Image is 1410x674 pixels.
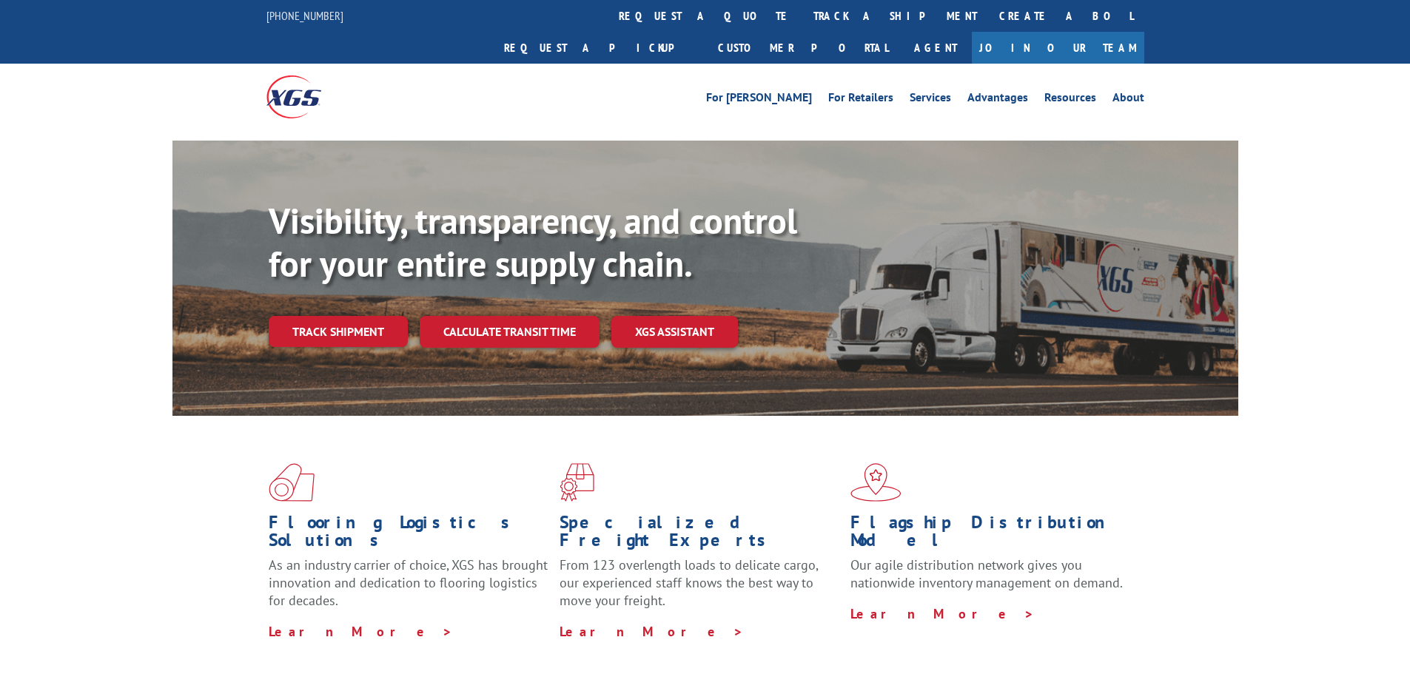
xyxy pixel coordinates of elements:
img: xgs-icon-total-supply-chain-intelligence-red [269,463,315,502]
a: Join Our Team [972,32,1144,64]
a: For [PERSON_NAME] [706,92,812,108]
a: Learn More > [850,605,1035,622]
a: Advantages [967,92,1028,108]
b: Visibility, transparency, and control for your entire supply chain. [269,198,797,286]
img: xgs-icon-flagship-distribution-model-red [850,463,902,502]
a: Services [910,92,951,108]
p: From 123 overlength loads to delicate cargo, our experienced staff knows the best way to move you... [560,556,839,622]
a: Customer Portal [707,32,899,64]
span: Our agile distribution network gives you nationwide inventory management on demand. [850,556,1123,591]
a: Request a pickup [493,32,707,64]
a: For Retailers [828,92,893,108]
a: Learn More > [560,623,744,640]
a: Resources [1044,92,1096,108]
a: About [1112,92,1144,108]
h1: Specialized Freight Experts [560,513,839,556]
img: xgs-icon-focused-on-flooring-red [560,463,594,502]
span: As an industry carrier of choice, XGS has brought innovation and dedication to flooring logistics... [269,556,548,609]
h1: Flooring Logistics Solutions [269,513,548,556]
a: XGS ASSISTANT [611,316,738,348]
a: [PHONE_NUMBER] [266,8,343,23]
a: Agent [899,32,972,64]
a: Track shipment [269,316,408,347]
h1: Flagship Distribution Model [850,513,1130,556]
a: Learn More > [269,623,453,640]
a: Calculate transit time [420,316,600,348]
